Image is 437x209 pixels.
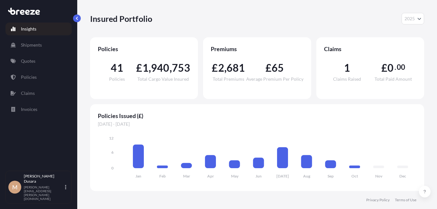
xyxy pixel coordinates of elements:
a: Privacy Policy [366,197,390,203]
span: 940 [151,63,170,73]
tspan: 6 [111,150,114,155]
span: Premiums [211,45,303,53]
span: 1 [143,63,149,73]
span: 0 [387,63,394,73]
span: Total Paid Amount [375,77,412,81]
span: . [395,65,396,70]
span: 2 [218,63,224,73]
tspan: 12 [109,136,114,141]
tspan: 0 [111,166,114,170]
tspan: Jun [256,174,262,178]
span: £ [265,63,272,73]
span: Total Cargo Value Insured [137,77,189,81]
span: 753 [172,63,191,73]
p: Insights [21,26,36,32]
span: 1 [344,63,350,73]
p: Claims [21,90,35,96]
span: £ [381,63,387,73]
span: Claims Raised [333,77,361,81]
tspan: Apr [207,174,214,178]
span: M [12,184,18,190]
span: Average Premium Per Policy [246,77,303,81]
a: Insights [5,23,72,35]
tspan: Sep [328,174,334,178]
span: Policies Issued (£) [98,112,416,120]
tspan: Feb [159,174,166,178]
span: Claims [324,45,416,53]
tspan: Aug [303,174,311,178]
span: 2025 [404,15,415,22]
a: Policies [5,71,72,84]
p: Insured Portfolio [90,14,152,24]
p: Invoices [21,106,37,113]
tspan: Dec [399,174,406,178]
tspan: Mar [183,174,190,178]
span: , [224,63,227,73]
span: 00 [397,65,405,70]
tspan: Oct [351,174,358,178]
span: Policies [98,45,190,53]
tspan: May [231,174,239,178]
tspan: Jan [135,174,141,178]
tspan: [DATE] [276,174,289,178]
span: , [170,63,172,73]
span: 65 [272,63,284,73]
span: 41 [111,63,123,73]
span: [DATE] - [DATE] [98,121,416,127]
span: , [149,63,151,73]
span: Policies [109,77,125,81]
p: [PERSON_NAME][EMAIL_ADDRESS][PERSON_NAME][DOMAIN_NAME] [24,185,64,201]
span: £ [136,63,142,73]
p: Quotes [21,58,35,64]
p: Shipments [21,42,42,48]
a: Invoices [5,103,72,116]
p: [PERSON_NAME] Dusara [24,174,64,184]
a: Claims [5,87,72,100]
span: Total Premiums [213,77,244,81]
p: Policies [21,74,37,80]
a: Shipments [5,39,72,51]
tspan: Nov [375,174,383,178]
span: 681 [227,63,245,73]
a: Terms of Use [395,197,416,203]
button: Year Selector [402,13,424,24]
a: Quotes [5,55,72,68]
span: £ [212,63,218,73]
